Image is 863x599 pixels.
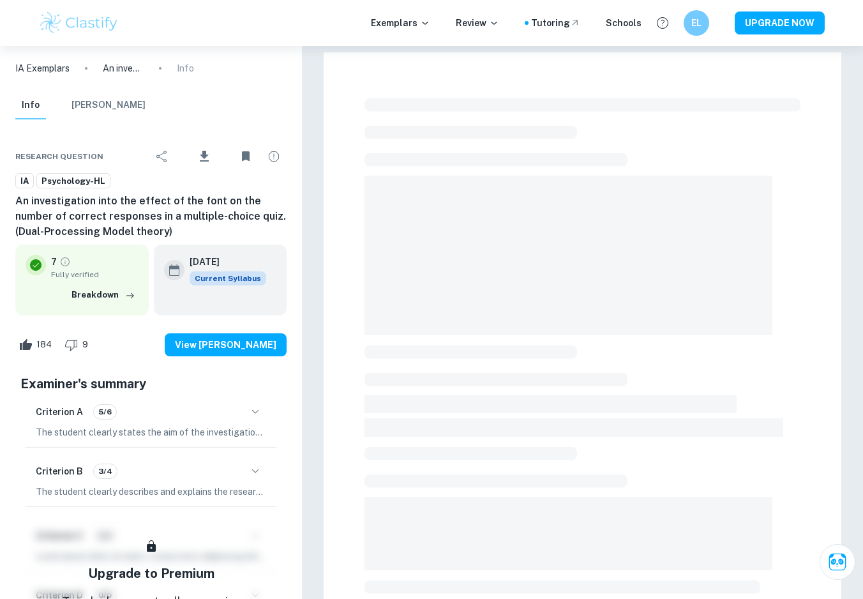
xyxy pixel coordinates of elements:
[177,140,230,173] div: Download
[15,173,34,189] a: IA
[689,16,704,30] h6: EL
[15,193,287,239] h6: An investigation into the effect of the font on the number of correct responses in a multiple-cho...
[88,564,214,583] h5: Upgrade to Premium
[371,16,430,30] p: Exemplars
[16,175,33,188] span: IA
[94,406,116,418] span: 5/6
[190,271,266,285] div: This exemplar is based on the current syllabus. Feel free to refer to it for inspiration/ideas wh...
[103,61,144,75] p: An investigation into the effect of the font on the number of correct responses in a multiple-cho...
[61,335,95,355] div: Dislike
[190,271,266,285] span: Current Syllabus
[68,285,139,305] button: Breakdown
[606,16,642,30] a: Schools
[456,16,499,30] p: Review
[15,61,70,75] a: IA Exemplars
[165,333,287,356] button: View [PERSON_NAME]
[531,16,580,30] a: Tutoring
[177,61,194,75] p: Info
[15,335,59,355] div: Like
[20,374,281,393] h5: Examiner's summary
[36,425,266,439] p: The student clearly states the aim of the investigation as "to investigate in a high school teach...
[51,255,57,269] p: 7
[149,144,175,169] div: Share
[75,338,95,351] span: 9
[71,91,146,119] button: [PERSON_NAME]
[261,144,287,169] div: Report issue
[94,466,117,477] span: 3/4
[51,269,139,280] span: Fully verified
[820,544,855,580] button: Ask Clai
[38,10,119,36] img: Clastify logo
[37,175,110,188] span: Psychology-HL
[684,10,709,36] button: EL
[190,255,256,269] h6: [DATE]
[735,11,825,34] button: UPGRADE NOW
[15,151,103,162] span: Research question
[36,173,110,189] a: Psychology-HL
[36,485,266,499] p: The student clearly describes and explains the research design, identifying it as independent mea...
[36,464,83,478] h6: Criterion B
[59,256,71,268] a: Grade fully verified
[29,338,59,351] span: 184
[233,144,259,169] div: Unbookmark
[36,405,83,419] h6: Criterion A
[15,91,46,119] button: Info
[652,12,673,34] button: Help and Feedback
